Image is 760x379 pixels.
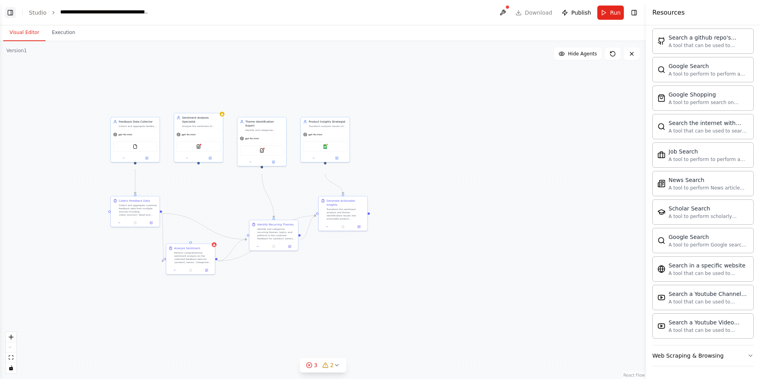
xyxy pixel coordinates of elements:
[218,214,316,263] g: Edge from 7dbc5622-bc88-459d-8a23-b8eb19462dc6 to 7da8edf5-f364-4d70-8a0d-d89cd9447199
[119,204,157,216] div: Collect and aggregate customer feedback data from multiple sources including {data_sources}. Read...
[249,220,298,251] div: Identify Recurring ThemesIdentify and categorize recurring themes, topics, and patterns in the cu...
[309,125,347,128] div: Transform analysis results into actionable product improvement recommendations, creating prioriti...
[657,151,665,159] img: SerplyJobSearchTool
[118,133,132,136] span: gpt-4o-mini
[46,25,82,41] button: Execution
[6,47,27,54] div: Version 1
[309,120,347,124] div: Product Insights Strategist
[237,117,287,167] div: Theme Identification ExpertIdentify and categorize recurring themes, topics, and patterns in cust...
[300,117,350,163] div: Product Insights StrategistTransform analysis results into actionable product improvement recomme...
[6,332,16,342] button: zoom in
[327,199,365,207] div: Generate Actionable Insights
[657,237,665,244] img: SerplyWebSearchTool
[318,196,368,231] div: Generate Actionable InsightsTransform the sentiment analysis and theme identification results int...
[166,244,215,275] div: Analyze SentimentPerform comprehensive sentiment analysis on the collected feedback data for {pro...
[657,180,665,188] img: SerplyNewsSearchTool
[669,91,749,99] div: Google Shopping
[119,199,150,203] div: Collect Feedback Data
[327,208,365,220] div: Transform the sentiment analysis and theme identification results into actionable product improve...
[6,352,16,363] button: fit view
[257,223,294,227] div: Identify Recurring Themes
[669,270,749,277] div: A tool that can be used to semantic search a query from a specific URL content.
[559,6,594,20] button: Publish
[669,99,749,106] div: A tool to perform search on Google shopping with a search_query.
[119,120,157,124] div: Feedback Data Collector
[308,133,322,136] span: gpt-4o-mini
[265,244,282,249] button: No output available
[657,94,665,102] img: SerpApiGoogleShoppingTool
[669,34,749,42] div: Search a github repo's content
[652,8,685,17] h4: Resources
[554,47,602,60] button: Hide Agents
[669,185,749,191] div: A tool to perform News article search with a search_query.
[29,9,47,16] a: Studio
[182,125,220,128] div: Analyze the sentiment of customer feedback across all collected data, categorizing feedback as po...
[182,116,220,124] div: Sentiment Analysis Specialist
[260,174,276,218] g: Edge from 6aecd90e-d7fa-41e7-88d2-0f771836ac34 to 4c3a335c-c7be-4197-a629-09362c302433
[110,117,160,163] div: Feedback Data CollectorCollect and aggregate feedback data from multiple sources including {data_...
[262,160,285,165] button: Open in side panel
[3,25,46,41] button: Visual Editor
[629,7,640,18] button: Hide right sidebar
[657,265,665,273] img: WebsiteSearchTool
[623,373,645,377] a: React Flow attribution
[323,174,345,194] g: Edge from d30f7090-c3cb-45b8-8a85-726a00a2abd4 to 7da8edf5-f364-4d70-8a0d-d89cd9447199
[669,327,749,334] div: A tool that can be used to semantic search a query from a Youtube Video content.
[283,244,296,249] button: Open in side panel
[323,144,328,149] img: Google Sheets
[245,137,259,140] span: gpt-4o-mini
[657,37,665,45] img: GithubSearchTool
[669,205,749,212] div: Scholar Search
[245,120,284,128] div: Theme Identification Expert
[110,196,160,227] div: Collect Feedback DataCollect and aggregate customer feedback data from multiple sources including...
[6,332,16,373] div: React Flow controls
[669,299,749,305] div: A tool that can be used to semantic search a query from a Youtube Channels content.
[657,322,665,330] img: YoutubeVideoSearchTool
[330,361,334,369] span: 2
[657,66,665,74] img: SerpApiGoogleSearchTool
[669,318,749,326] div: Search a Youtube Video content
[669,42,749,49] div: A tool that can be used to semantic search a query from a github repo's content. This is not the ...
[669,148,749,155] div: Job Search
[669,128,749,134] div: A tool that can be used to search the internet with a search_query. Supports different search typ...
[314,361,317,369] span: 3
[174,113,223,163] div: Sentiment Analysis SpecialistAnalyze the sentiment of customer feedback across all collected data...
[136,156,158,161] button: Open in side panel
[352,224,366,229] button: Open in side panel
[669,290,749,298] div: Search a Youtube Channels content
[657,294,665,301] img: YoutubeChannelSearchTool
[669,71,749,77] div: A tool to perform to perform a Google search with a search_query.
[182,268,199,273] button: No output available
[597,6,624,20] button: Run
[334,224,351,229] button: No output available
[669,213,749,220] div: A tool to perform scholarly literature search with a search_query.
[199,156,222,161] button: Open in side panel
[29,8,149,17] nav: breadcrumb
[652,352,724,360] div: Web Scraping & Browsing
[669,262,749,269] div: Search in a specific website
[144,220,158,225] button: Open in side panel
[218,237,247,263] g: Edge from 7dbc5622-bc88-459d-8a23-b8eb19462dc6 to 4c3a335c-c7be-4197-a629-09362c302433
[571,9,591,17] span: Publish
[182,133,196,136] span: gpt-4o-mini
[260,148,264,153] img: CSVSearchTool
[133,169,137,194] g: Edge from 3b83e2ae-f49c-46be-9e72-8e1f6672b7e1 to 7fbb04e0-a833-4638-a53b-e6669166aa54
[568,51,597,57] span: Hide Agents
[669,176,749,184] div: News Search
[669,119,749,127] div: Search the internet with Serper
[119,125,157,128] div: Collect and aggregate feedback data from multiple sources including {data_sources} such as CSV fi...
[301,214,316,241] g: Edge from 4c3a335c-c7be-4197-a629-09362c302433 to 7da8edf5-f364-4d70-8a0d-d89cd9447199
[200,268,213,273] button: Open in side panel
[657,123,665,131] img: SerperDevTool
[174,251,213,264] div: Perform comprehensive sentiment analysis on the collected feedback data for {product_name}. Categ...
[669,233,749,241] div: Google Search
[669,62,749,70] div: Google Search
[133,144,138,149] img: FileReadTool
[6,363,16,373] button: toggle interactivity
[300,358,346,373] button: 32
[657,208,665,216] img: SerplyScholarSearchTool
[610,9,621,17] span: Run
[257,227,296,240] div: Identify and categorize recurring themes, topics, and patterns in the customer feedback for {prod...
[196,144,201,149] img: TXTSearchTool
[326,156,348,161] button: Open in side panel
